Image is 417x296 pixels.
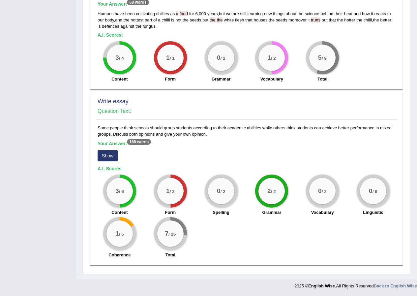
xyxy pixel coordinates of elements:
span: against [120,24,134,29]
label: Spelling [213,209,229,215]
label: Grammar [262,209,281,215]
span: the [356,17,362,22]
span: it [308,17,310,22]
span: to [387,11,391,16]
span: are [233,11,239,16]
sup: 168 words [127,139,151,145]
span: fungus [143,24,156,29]
span: is [171,17,174,22]
span: Uncountable nouns are usually not used with an indefinite article. Use simply “food”. (did you me... [176,11,178,16]
strong: English Wise. [308,283,336,288]
div: 2025 © All Rights Reserved [294,280,417,289]
span: chillies [156,11,169,16]
big: 0 [369,187,372,195]
div: Some people think schools should group students according to their academic abilities while other... [96,125,397,262]
a: Back to English Wise [374,283,417,288]
span: part [145,17,152,22]
span: and [354,11,361,16]
span: science [305,11,319,16]
span: flesh [235,17,244,22]
span: Humans [98,11,113,16]
label: Vocabulary [311,209,334,215]
small: / 2 [271,56,276,61]
big: 0 [217,187,221,195]
big: 5 [318,54,322,61]
big: 3 [115,187,119,195]
small: / 4 [119,56,124,61]
span: as [170,11,175,16]
span: still [240,11,246,16]
span: the [337,17,343,22]
span: the [183,17,189,22]
big: 0 [318,187,322,195]
span: Uncountable nouns are usually not used with an indefinite article. Use simply “food”. (did you me... [178,11,180,16]
span: is [98,24,101,29]
span: how [362,11,370,16]
label: Vocabulary [260,76,283,82]
span: cultivating [136,11,155,16]
span: that [329,17,336,22]
span: we [226,11,232,16]
small: / 2 [220,56,225,61]
span: heat [344,11,352,16]
span: it [371,11,373,16]
label: Total [165,252,175,258]
span: seeds [276,17,287,22]
span: our [98,17,104,22]
label: Form [165,209,176,215]
big: 7 [165,230,168,237]
label: Form [165,76,176,82]
small: / 2 [271,189,276,194]
b: A.I. Scores: [98,166,123,171]
label: Coherence [108,252,131,258]
small: / 2 [220,189,225,194]
span: Possible spelling mistake found. (did you mean: runs) [311,17,320,22]
b: Your Answer: [98,141,151,146]
span: the [373,17,379,22]
span: the [135,24,141,29]
label: Grammar [212,76,231,82]
span: body [105,17,114,22]
big: 3 [115,54,119,61]
span: 000 [199,11,206,16]
span: have [115,11,124,16]
span: behind [320,11,333,16]
span: 6 [195,11,197,16]
span: things [273,11,284,16]
span: defences [102,24,119,29]
small: / 6 [119,232,124,237]
small: / 9 [322,56,327,61]
label: Content [111,209,128,215]
span: hotter [344,17,355,22]
h2: Write essay [98,98,395,105]
span: moreover [288,17,306,22]
span: for [189,11,194,16]
span: a [158,17,160,22]
small: / 2 [170,189,175,194]
small: / 6 [372,189,377,194]
h4: Question Text: [98,108,395,114]
big: 1 [166,187,170,195]
span: Two determiners in a row. Choose either “the” or “the”. (did you mean: the) [217,17,223,22]
span: the [269,17,275,22]
button: Show [98,150,118,161]
span: about [286,11,297,16]
span: Uncountable nouns are usually not used with an indefinite article. Use simply “food”. (did you me... [180,11,188,16]
big: 2 [267,187,271,195]
div: , , , , , , , . [98,11,395,29]
b: A.I. Scores: [98,32,123,38]
span: learning [248,11,263,16]
span: white [224,17,234,22]
span: Two determiners in a row. Choose either “the” or “the”. (did you mean: the) [216,17,217,22]
span: of [153,17,157,22]
big: 1 [166,54,170,61]
small: / 26 [168,232,176,237]
label: Content [111,76,128,82]
span: new [264,11,272,16]
span: better [380,17,391,22]
span: reacts [374,11,386,16]
big: 1 [115,230,119,237]
small: / 6 [119,189,124,194]
big: 1 [267,54,271,61]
